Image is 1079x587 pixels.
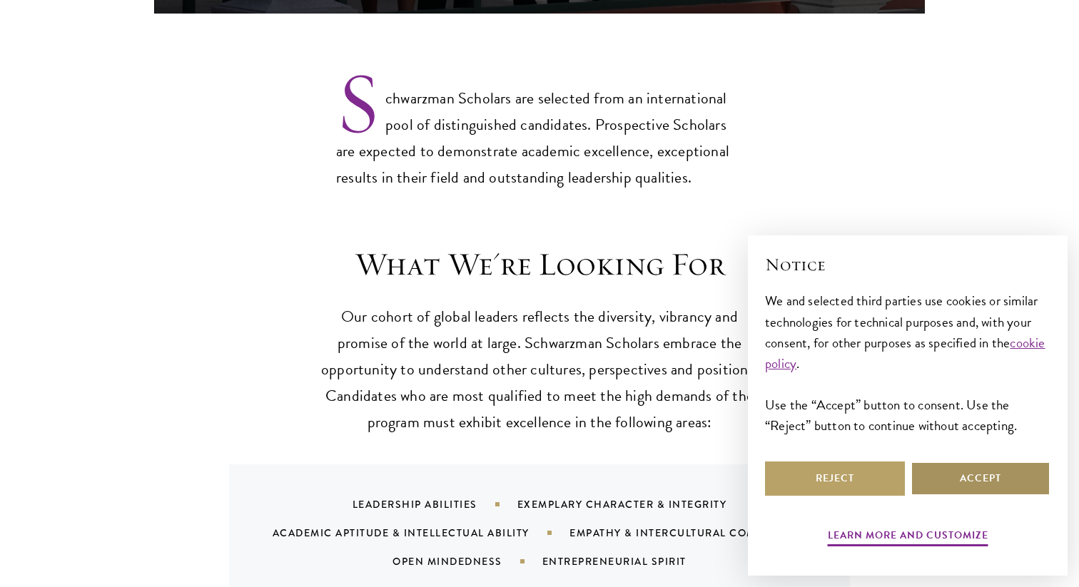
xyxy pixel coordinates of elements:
div: Academic Aptitude & Intellectual Ability [273,526,569,540]
button: Accept [911,461,1050,496]
div: We and selected third parties use cookies or similar technologies for technical purposes and, wit... [765,290,1050,435]
a: cookie policy [765,332,1045,374]
h3: What We're Looking For [318,245,761,285]
div: Entrepreneurial Spirit [542,554,722,568]
p: Schwarzman Scholars are selected from an international pool of distinguished candidates. Prospect... [336,62,743,191]
div: Open Mindedness [392,554,542,568]
div: Empathy & Intercultural Competency [569,526,842,540]
button: Learn more and customize [828,526,988,548]
h2: Notice [765,252,1050,277]
p: Our cohort of global leaders reflects the diversity, vibrancy and promise of the world at large. ... [318,304,761,436]
div: Leadership Abilities [353,497,517,511]
div: Exemplary Character & Integrity [517,497,763,511]
button: Reject [765,461,905,496]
